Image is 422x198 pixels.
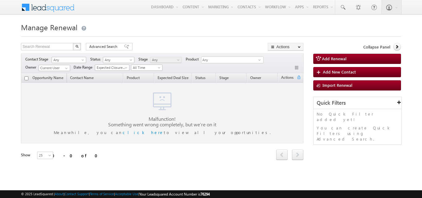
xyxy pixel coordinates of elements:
span: Expected Closure Date [95,65,127,70]
span: Expected Deal Size [158,75,188,80]
a: Expected Deal Size [154,74,192,82]
span: Add Renewal [322,56,346,61]
a: Any [103,57,134,63]
span: Add New Contact [323,69,356,74]
span: Any [150,57,180,63]
span: Collapse Panel [363,44,390,50]
a: Acceptable Use [115,192,138,196]
span: Opportunity Name [32,75,63,80]
span: Owner [250,75,261,80]
a: Any [150,57,182,63]
a: Show All Items [62,65,70,71]
a: Any [52,57,86,63]
input: Type to Search [39,65,70,71]
div: Show [21,152,32,158]
span: Manage Renewal [21,22,78,32]
span: Status [90,57,103,62]
span: Any [103,57,133,63]
a: Terms of Service [90,192,114,196]
div: Meanwhile, you can to view all your opportunities. [21,127,303,145]
a: Opportunity Name [29,74,66,82]
span: © 2025 LeadSquared | | | | | [21,191,210,197]
span: Contact Stage [25,57,51,62]
span: next [292,150,303,160]
a: Status [192,74,209,82]
span: 25 [37,153,54,158]
span: Any [201,57,258,64]
span: Actions [278,74,297,82]
a: next [292,150,303,160]
p: You can create Quick Filters using Advanced Search. [317,125,398,142]
span: All Time [131,65,161,70]
img: Search [75,45,78,48]
button: Actions [268,43,303,51]
img: page-unresponsive.svg [151,90,173,112]
div: Any [201,57,264,63]
a: All Time [131,65,162,71]
a: Expected Closure Date [95,65,129,71]
div: Malfunction! Something went wrong completely, but we’re on it [21,114,303,127]
span: Contact Name [67,74,97,82]
div: 0 - 0 of 0 [52,152,101,159]
a: prev [276,150,288,160]
span: 76294 [200,192,210,196]
span: Your Leadsquared Account Number is [139,192,210,196]
p: No Quick Filter added yet! [317,111,398,122]
span: prev [276,150,288,160]
input: Check all records [24,76,28,80]
span: Owner [25,65,39,70]
div: Quick Filters [314,97,401,109]
a: Contact Support [65,192,89,196]
a: About [55,192,64,196]
span: Stage [219,75,229,80]
span: select [258,58,263,61]
span: Import Renewal [323,82,352,88]
a: click here [123,130,164,135]
span: Date Range [74,65,95,70]
a: 25 [37,152,53,159]
span: Stage [138,57,150,62]
a: Stage [216,74,232,82]
span: Any [52,57,84,63]
span: Advanced Search [89,44,119,49]
span: Product [186,57,201,62]
span: Product [127,75,140,80]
